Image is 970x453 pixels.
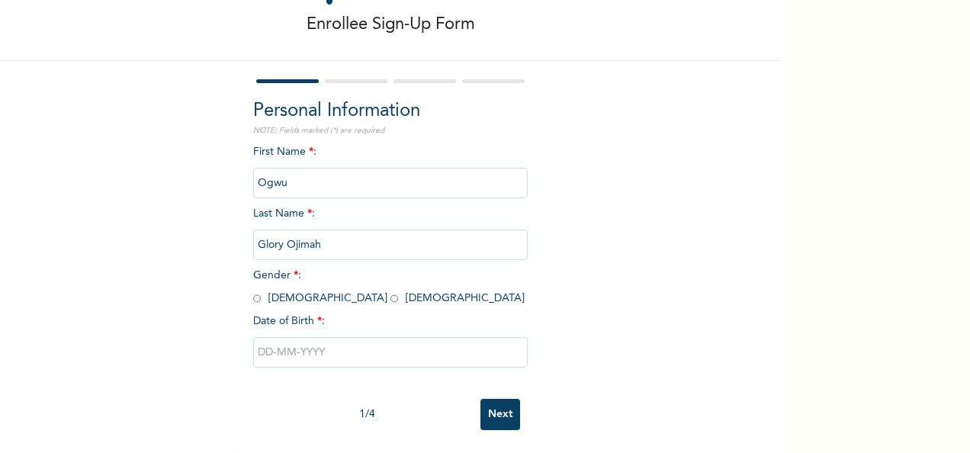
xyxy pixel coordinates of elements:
[307,12,475,37] p: Enrollee Sign-Up Form
[253,125,528,137] p: NOTE: Fields marked (*) are required
[253,337,528,368] input: DD-MM-YYYY
[253,168,528,198] input: Enter your first name
[253,208,528,250] span: Last Name :
[253,406,480,422] div: 1 / 4
[253,146,528,188] span: First Name :
[253,313,325,329] span: Date of Birth :
[253,98,528,125] h2: Personal Information
[253,230,528,260] input: Enter your last name
[253,270,525,304] span: Gender : [DEMOGRAPHIC_DATA] [DEMOGRAPHIC_DATA]
[480,399,520,430] input: Next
